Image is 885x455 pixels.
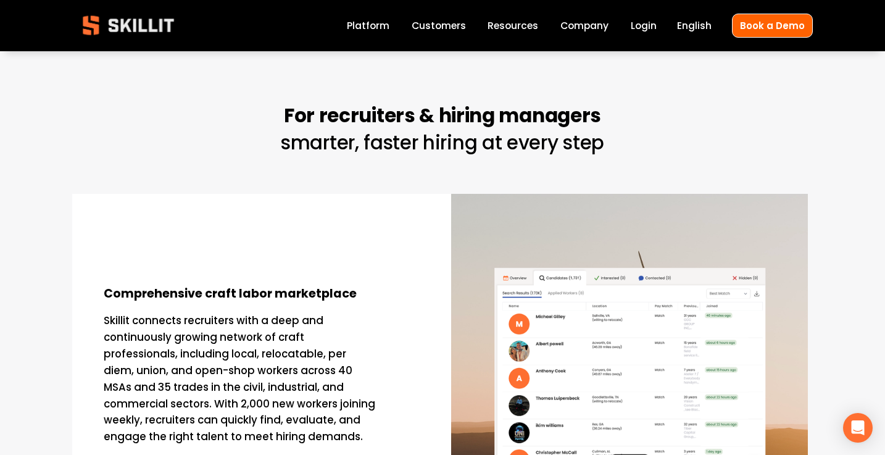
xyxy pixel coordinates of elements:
[104,312,377,445] p: Skillit connects recruiters with a deep and continuously growing network of craft professionals, ...
[843,413,873,443] div: Open Intercom Messenger
[412,17,466,34] a: Customers
[259,103,626,156] h2: smarter, faster hiring at every step
[631,17,657,34] a: Login
[677,19,712,33] span: English
[488,19,538,33] span: Resources
[72,7,185,44] img: Skillit
[284,101,601,134] strong: For recruiters & hiring managers
[732,14,813,38] a: Book a Demo
[560,17,609,34] a: Company
[488,17,538,34] a: folder dropdown
[104,285,357,305] strong: Comprehensive craft labor marketplace
[347,17,389,34] a: Platform
[677,17,712,34] div: language picker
